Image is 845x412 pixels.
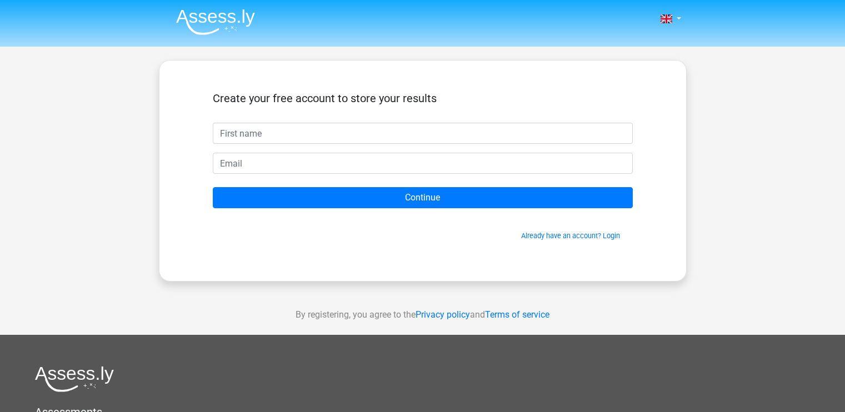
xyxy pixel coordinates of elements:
[416,309,470,320] a: Privacy policy
[213,187,633,208] input: Continue
[35,366,114,392] img: Assessly logo
[213,92,633,105] h5: Create your free account to store your results
[213,123,633,144] input: First name
[485,309,549,320] a: Terms of service
[521,232,620,240] a: Already have an account? Login
[176,9,255,35] img: Assessly
[213,153,633,174] input: Email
